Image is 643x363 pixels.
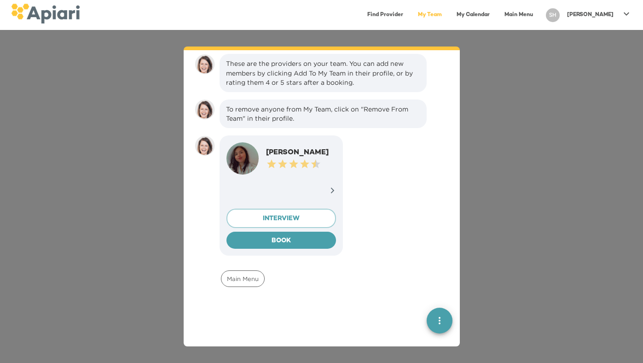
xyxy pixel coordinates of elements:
button: quick menu [427,308,452,334]
a: Find Provider [362,6,409,24]
img: amy.37686e0395c82528988e.png [195,54,215,74]
div: These are the providers on your team. You can add new members by clicking Add To My Team in their... [226,59,420,87]
button: BOOK [226,232,336,249]
a: My Team [412,6,447,24]
button: INTERVIEW [226,209,336,228]
span: BOOK [234,235,329,247]
img: amy.37686e0395c82528988e.png [195,100,215,120]
div: SH [546,8,560,22]
p: [PERSON_NAME] [567,11,614,19]
img: amy.37686e0395c82528988e.png [195,135,215,156]
img: user-photo-123-1657149186075.jpeg [226,142,259,175]
div: Main Menu [221,270,265,287]
img: logo [11,4,80,23]
div: To remove anyone from My Team, click on "Remove From Team" in their profile. [226,105,420,123]
div: [PERSON_NAME] [266,148,336,158]
span: INTERVIEW [234,213,328,225]
a: Main Menu [499,6,539,24]
span: Main Menu [221,275,264,283]
a: My Calendar [451,6,495,24]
